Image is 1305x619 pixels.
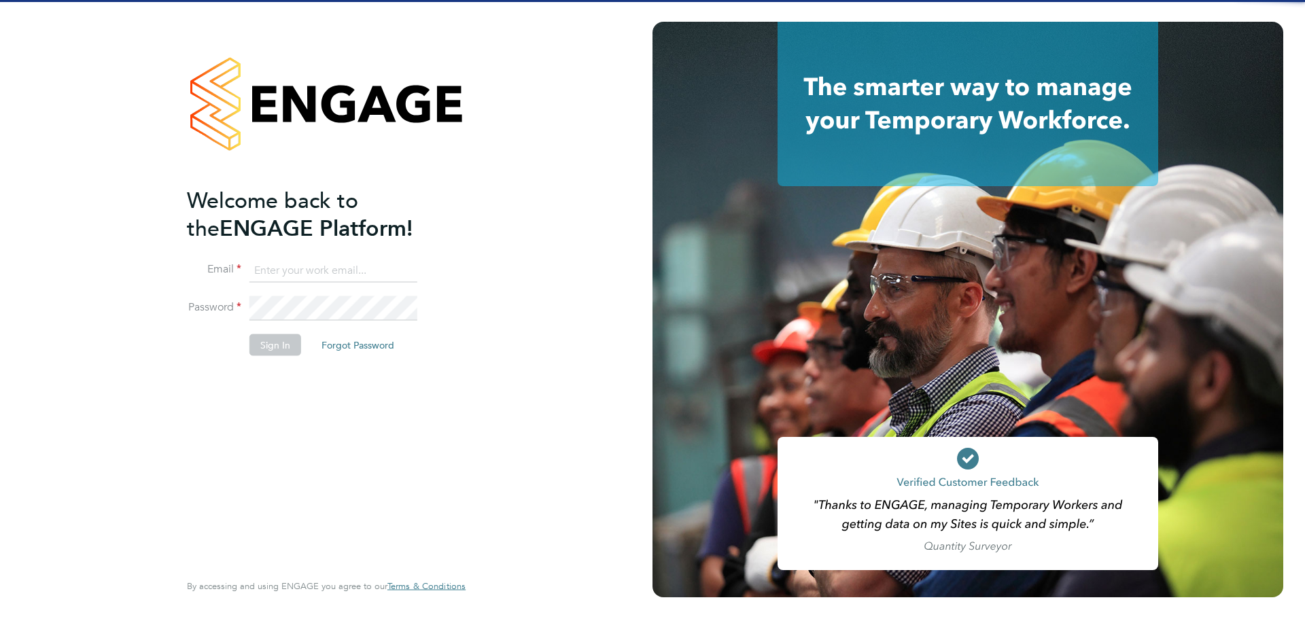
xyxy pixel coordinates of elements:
span: Terms & Conditions [387,580,466,592]
h2: ENGAGE Platform! [187,186,452,242]
label: Password [187,300,241,315]
input: Enter your work email... [249,258,417,283]
span: Welcome back to the [187,187,358,241]
button: Forgot Password [311,334,405,356]
a: Terms & Conditions [387,581,466,592]
label: Email [187,262,241,277]
button: Sign In [249,334,301,356]
span: By accessing and using ENGAGE you agree to our [187,580,466,592]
